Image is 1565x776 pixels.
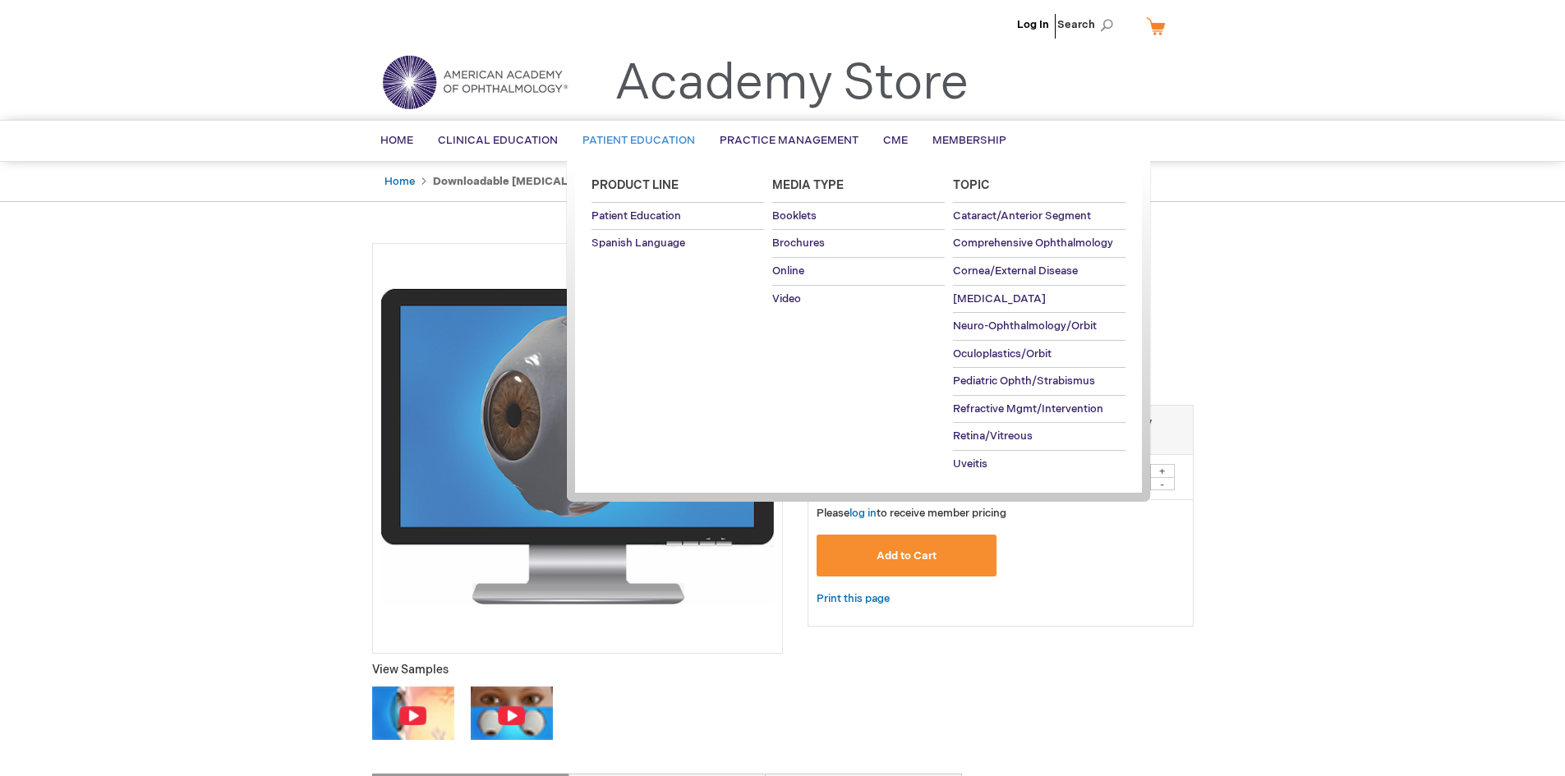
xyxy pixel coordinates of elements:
[953,319,1097,333] span: Neuro-Ophthalmology/Orbit
[772,292,801,305] span: Video
[953,374,1095,388] span: Pediatric Ophth/Strabismus
[817,507,1006,520] span: Please to receive member pricing
[398,705,427,726] img: iocn_play.png
[817,589,890,609] a: Print this page
[932,134,1006,147] span: Membership
[433,175,721,188] strong: Downloadable [MEDICAL_DATA] Animation Collection
[849,507,877,520] a: log in
[883,134,908,147] span: CME
[582,134,695,147] span: Patient Education
[1057,8,1120,41] span: Search
[953,457,987,471] span: Uveitis
[772,236,825,250] span: Brochures
[953,236,1113,250] span: Comprehensive Ophthalmology
[380,134,413,147] span: Home
[953,402,1103,416] span: Refractive Mgmt/Intervention
[953,209,1091,223] span: Cataract/Anterior Segment
[1150,464,1175,478] div: +
[817,535,997,576] button: Add to Cart
[497,705,526,726] img: iocn_play.png
[772,209,817,223] span: Booklets
[384,175,415,188] a: Home
[953,264,1078,278] span: Cornea/External Disease
[614,54,969,113] a: Academy Store
[1150,477,1175,490] div: -
[953,292,1046,305] span: [MEDICAL_DATA]
[953,429,1033,443] span: Retina/Vitreous
[953,347,1052,360] span: Oculoplastics/Orbit
[720,134,858,147] span: Practice Management
[772,264,804,278] span: Online
[591,209,681,223] span: Patient Education
[772,178,844,192] span: Media Type
[591,178,679,192] span: Product Line
[372,662,783,678] p: View Samples
[591,236,685,250] span: Spanish Language
[372,686,454,739] img: Click to view
[1017,18,1049,31] a: Log In
[438,134,558,147] span: Clinical Education
[877,549,937,562] span: Add to Cart
[471,686,553,739] img: Click to view
[953,178,990,192] span: Topic
[381,288,774,604] img: Downloadable Patient Education Animation Collection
